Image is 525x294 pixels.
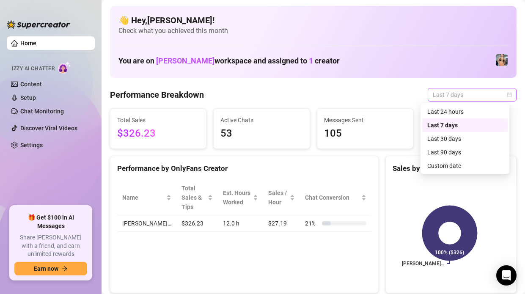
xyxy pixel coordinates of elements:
span: Messages Sent [324,115,406,125]
span: 105 [324,126,406,142]
a: Content [20,81,42,88]
div: Last 90 days [427,148,503,157]
div: Last 30 days [422,132,508,146]
span: Total Sales [117,115,199,125]
span: arrow-right [62,266,68,272]
span: 🎁 Get $100 in AI Messages [14,214,87,230]
td: $326.23 [176,215,218,232]
span: [PERSON_NAME] [156,56,214,65]
span: Izzy AI Chatter [12,65,55,73]
td: [PERSON_NAME]… [117,215,176,232]
div: Performance by OnlyFans Creator [117,163,371,174]
a: Settings [20,142,43,148]
a: Home [20,40,36,47]
button: Earn nowarrow-right [14,262,87,275]
div: Last 90 days [422,146,508,159]
img: logo-BBDzfeDw.svg [7,20,70,29]
a: Chat Monitoring [20,108,64,115]
td: $27.19 [263,215,300,232]
div: Open Intercom Messenger [496,265,517,286]
a: Discover Viral Videos [20,125,77,132]
span: Last 7 days [433,88,511,101]
span: 53 [220,126,302,142]
th: Sales / Hour [263,180,300,215]
span: Earn now [34,265,58,272]
span: Share [PERSON_NAME] with a friend, and earn unlimited rewards [14,234,87,258]
th: Total Sales & Tips [176,180,218,215]
th: Chat Conversion [300,180,371,215]
div: Last 30 days [427,134,503,143]
img: Veronica [496,54,508,66]
span: Name [122,193,165,202]
h1: You are on workspace and assigned to creator [118,56,340,66]
a: Setup [20,94,36,101]
h4: Performance Breakdown [110,89,204,101]
div: Last 24 hours [427,107,503,116]
span: Active Chats [220,115,302,125]
span: Chat Conversion [305,193,360,202]
div: Custom date [427,161,503,170]
div: Last 24 hours [422,105,508,118]
span: Sales / Hour [268,188,289,207]
th: Name [117,180,176,215]
div: Last 7 days [422,118,508,132]
td: 12.0 h [218,215,263,232]
span: calendar [507,92,512,97]
span: 21 % [305,219,319,228]
span: Total Sales & Tips [181,184,206,212]
h4: 👋 Hey, [PERSON_NAME] ! [118,14,508,26]
div: Custom date [422,159,508,173]
span: 1 [309,56,313,65]
img: AI Chatter [58,61,71,74]
span: Check what you achieved this month [118,26,508,36]
div: Est. Hours Worked [223,188,251,207]
span: $326.23 [117,126,199,142]
div: Sales by OnlyFans Creator [393,163,509,174]
text: [PERSON_NAME]… [402,261,444,267]
div: Last 7 days [427,121,503,130]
